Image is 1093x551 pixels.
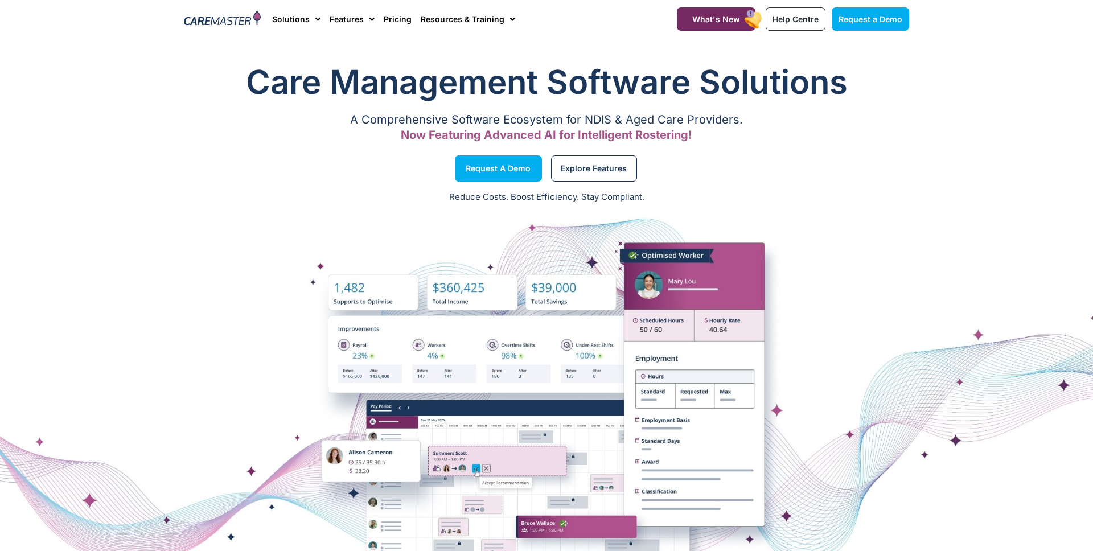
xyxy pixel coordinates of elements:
span: Help Centre [773,14,819,24]
span: Request a Demo [839,14,902,24]
span: Now Featuring Advanced AI for Intelligent Rostering! [401,128,692,142]
a: Explore Features [551,155,637,182]
img: CareMaster Logo [184,11,261,28]
a: Request a Demo [832,7,909,31]
a: Request a Demo [455,155,542,182]
span: Request a Demo [466,166,531,171]
span: Explore Features [561,166,627,171]
span: What's New [692,14,740,24]
p: Reduce Costs. Boost Efficiency. Stay Compliant. [7,191,1086,204]
p: A Comprehensive Software Ecosystem for NDIS & Aged Care Providers. [184,116,909,124]
a: Help Centre [766,7,825,31]
a: What's New [677,7,755,31]
h1: Care Management Software Solutions [184,59,909,105]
